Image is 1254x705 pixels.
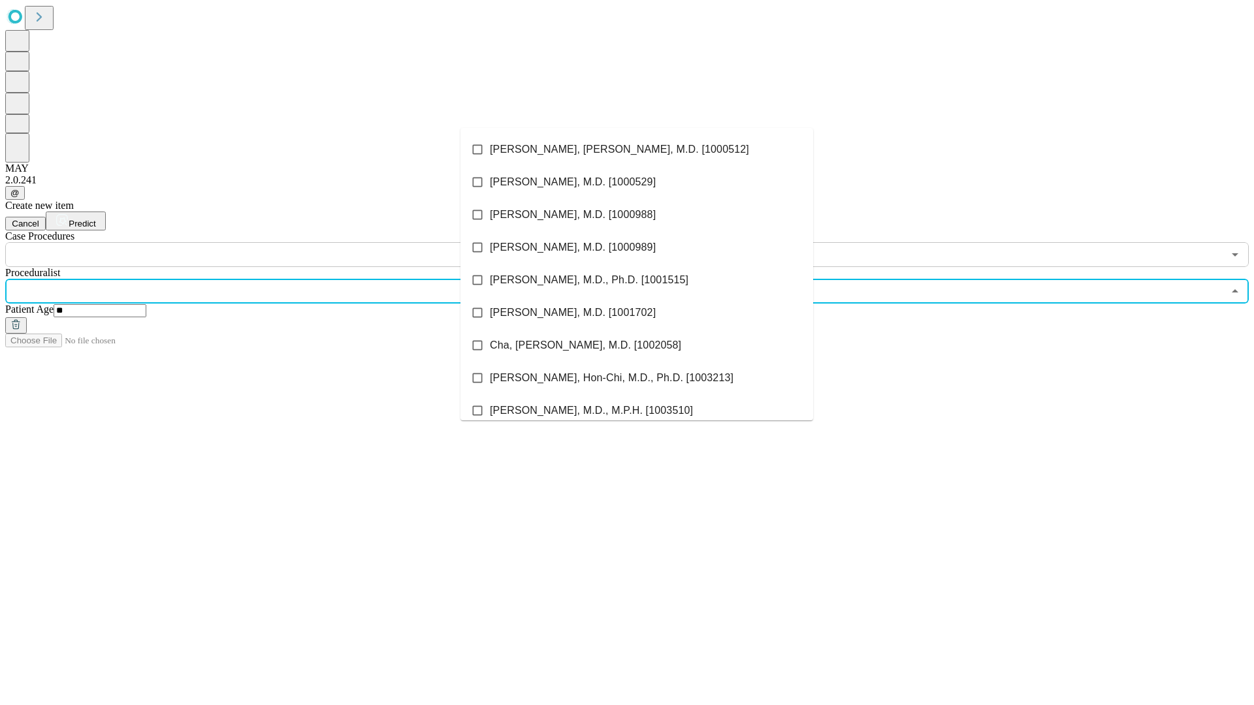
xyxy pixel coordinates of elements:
[490,272,688,288] span: [PERSON_NAME], M.D., Ph.D. [1001515]
[5,163,1249,174] div: MAY
[5,230,74,242] span: Scheduled Procedure
[5,186,25,200] button: @
[490,370,733,386] span: [PERSON_NAME], Hon-Chi, M.D., Ph.D. [1003213]
[490,337,681,353] span: Cha, [PERSON_NAME], M.D. [1002058]
[1226,245,1244,264] button: Open
[12,219,39,228] span: Cancel
[490,403,693,418] span: [PERSON_NAME], M.D., M.P.H. [1003510]
[69,219,95,228] span: Predict
[490,305,656,321] span: [PERSON_NAME], M.D. [1001702]
[490,240,656,255] span: [PERSON_NAME], M.D. [1000989]
[46,211,106,230] button: Predict
[5,174,1249,186] div: 2.0.241
[1226,282,1244,300] button: Close
[490,207,656,223] span: [PERSON_NAME], M.D. [1000988]
[5,304,54,315] span: Patient Age
[5,267,60,278] span: Proceduralist
[10,188,20,198] span: @
[490,174,656,190] span: [PERSON_NAME], M.D. [1000529]
[5,217,46,230] button: Cancel
[490,142,749,157] span: [PERSON_NAME], [PERSON_NAME], M.D. [1000512]
[5,200,74,211] span: Create new item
